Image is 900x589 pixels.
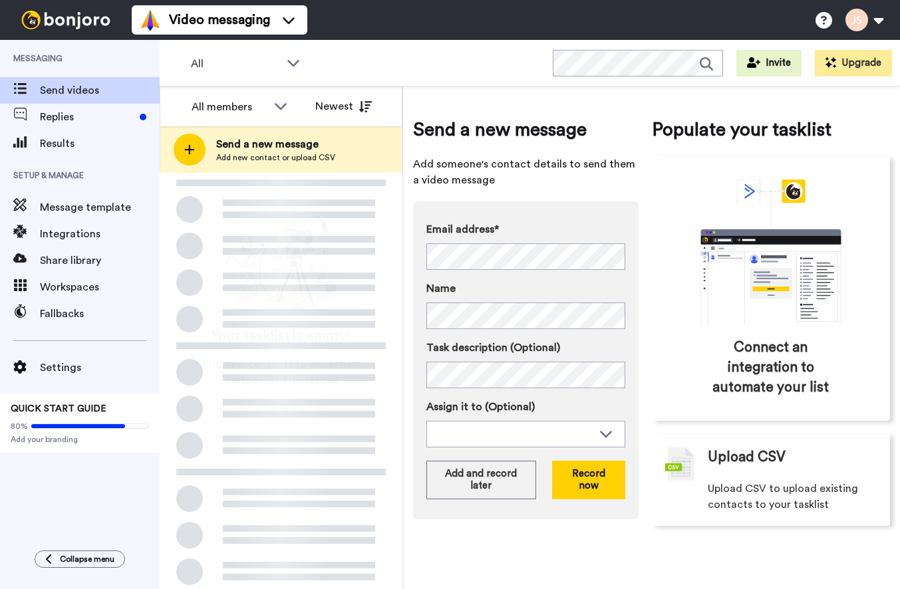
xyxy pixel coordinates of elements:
span: Send videos [40,82,160,98]
span: Upload CSV [708,447,786,467]
img: vm-color.svg [140,9,161,31]
span: Send a new message [216,136,335,152]
span: Populate your tasklist [652,116,891,143]
span: Results [40,136,160,152]
img: ready-set-action.png [215,210,348,316]
label: Email address* [426,221,625,237]
span: Collapse menu [60,554,114,564]
span: Add new contact or upload CSV [216,152,335,163]
img: csv-grey.png [665,447,694,481]
button: Invite [736,50,802,76]
span: Upload CSV to upload existing contacts to your tasklist [708,481,877,513]
div: All members [192,99,267,115]
span: Send a new message [413,116,639,143]
span: Workspaces [40,279,160,295]
span: Name [426,281,456,296]
span: Fallbacks [40,306,160,322]
span: Connect an integration to automate your list [708,338,834,398]
span: Message template [40,199,160,215]
span: Add someone's contact details to send them a video message [413,156,639,188]
label: Assign it to (Optional) [426,399,625,415]
span: All [191,56,280,72]
button: Newest [305,93,382,120]
span: Video messaging [169,11,270,29]
span: 80% [11,421,28,431]
button: Upgrade [815,50,892,76]
span: Share library [40,253,160,269]
span: Integrations [40,226,160,242]
button: Collapse menu [35,550,125,568]
label: Task description (Optional) [426,340,625,356]
div: animation [671,179,871,324]
span: Settings [40,360,160,376]
span: Add new contacts to send them personalised messages [180,356,382,388]
button: Record now [552,461,625,499]
button: Add and record later [426,461,536,499]
span: QUICK START GUIDE [11,404,106,413]
span: Replies [40,109,134,125]
img: bj-logo-header-white.svg [16,11,116,29]
span: Your tasklist is empty! [212,326,351,346]
span: Add your branding [11,434,149,445]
